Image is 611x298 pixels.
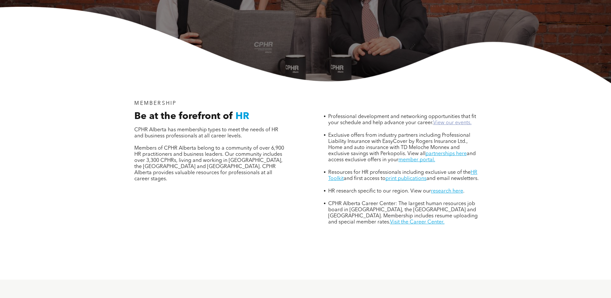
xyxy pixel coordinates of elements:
a: member portal. [398,157,435,163]
span: MEMBERSHIP [134,101,177,106]
a: Visit the Career Center. [390,220,444,225]
span: CPHR Alberta has membership types to meet the needs of HR and business professionals at all caree... [134,127,278,139]
span: Resources for HR professionals including exclusive use of the [328,170,471,175]
span: Members of CPHR Alberta belong to a community of over 6,900 HR practitioners and business leaders... [134,146,284,182]
span: Be at the forefront of [134,112,233,121]
span: HR research specific to our region. View our [328,189,431,194]
span: and email newsletters. [426,176,479,181]
span: and first access to [344,176,386,181]
span: . [463,189,464,194]
a: View our events. [433,120,472,125]
span: CPHR Alberta Career Center: The largest human resources job board in [GEOGRAPHIC_DATA], the [GEOG... [328,201,478,225]
span: Professional development and networking opportunities that fit your schedule and help advance you... [328,114,476,125]
a: print publications [386,176,426,181]
span: HR [235,112,249,121]
a: research here [431,189,463,194]
span: Exclusive offers from industry partners including Professional Liability Insurance with EasyCover... [328,133,470,156]
a: partnerships here [425,151,467,156]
